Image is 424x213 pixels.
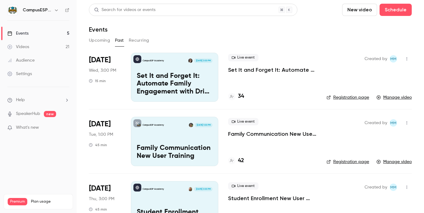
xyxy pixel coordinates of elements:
span: [DATE] 3:00 PM [194,59,212,63]
a: Registration page [327,159,369,165]
img: Mairin Matthews [188,187,193,191]
p: CampusESP Academy [143,188,164,191]
p: CampusESP Academy [143,124,164,127]
span: [DATE] [89,119,111,129]
span: Created by [365,184,387,191]
a: Set It and Forget It: Automate Family Engagement with Drip Text Messages [228,66,317,74]
h4: 34 [238,92,244,101]
div: Oct 8 Wed, 3:00 PM (America/New York) [89,53,121,102]
li: help-dropdown-opener [7,97,69,103]
p: Family Communication New User Training [137,144,212,160]
a: Student Enrollment New User Training [228,195,317,202]
span: [DATE] 1:00 PM [195,123,212,127]
span: Created by [365,55,387,63]
span: Premium [8,198,27,205]
span: What's new [16,124,39,131]
span: Created by [365,119,387,127]
p: CampusESP Academy [143,59,164,62]
h1: Events [89,26,108,33]
span: MM [390,184,396,191]
div: Audience [7,57,35,63]
a: Manage video [376,159,412,165]
span: Tue, 1:00 PM [89,131,113,138]
span: Live event [228,182,258,190]
a: Registration page [327,94,369,101]
div: Settings [7,71,32,77]
span: Live event [228,118,258,125]
img: Rebecca McCrory [188,59,193,63]
span: Mairin Matthews [390,184,397,191]
span: Mairin Matthews [390,55,397,63]
img: CampusESP Academy [8,5,17,15]
a: Set It and Forget It: Automate Family Engagement with Drip Text MessagesCampusESP AcademyRebecca ... [131,53,218,102]
button: New video [342,4,377,16]
a: SpeakerHub [16,111,40,117]
span: Thu, 3:00 PM [89,196,114,202]
span: Help [16,97,25,103]
span: Live event [228,54,258,61]
a: Family Communication New User TrainingCampusESP AcademyMira Gandhi[DATE] 1:00 PMFamily Communicat... [131,117,218,166]
div: Search for videos or events [94,7,155,13]
div: 45 min [89,143,107,147]
span: [DATE] [89,55,111,65]
a: Manage video [376,94,412,101]
button: Recurring [129,36,149,45]
span: Plan usage [31,199,69,204]
span: [DATE] 3:00 PM [194,187,212,191]
a: 42 [228,157,244,165]
div: Events [7,30,29,36]
p: Set It and Forget It: Automate Family Engagement with Drip Text Messages [137,72,212,96]
div: Videos [7,44,29,50]
span: Wed, 3:00 PM [89,67,116,74]
button: Past [115,36,124,45]
span: MM [390,119,396,127]
iframe: Noticeable Trigger [62,125,69,131]
div: 45 min [89,207,107,212]
button: Schedule [380,4,412,16]
div: Sep 23 Tue, 1:00 PM (America/New York) [89,117,121,166]
h4: 42 [238,157,244,165]
button: Upcoming [89,36,110,45]
a: Family Communication New User Training [228,130,317,138]
span: new [44,111,56,117]
span: [DATE] [89,184,111,193]
img: Mira Gandhi [189,123,193,127]
span: Mairin Matthews [390,119,397,127]
h6: CampusESP Academy [23,7,52,13]
a: 34 [228,92,244,101]
div: 15 min [89,78,106,83]
span: MM [390,55,396,63]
